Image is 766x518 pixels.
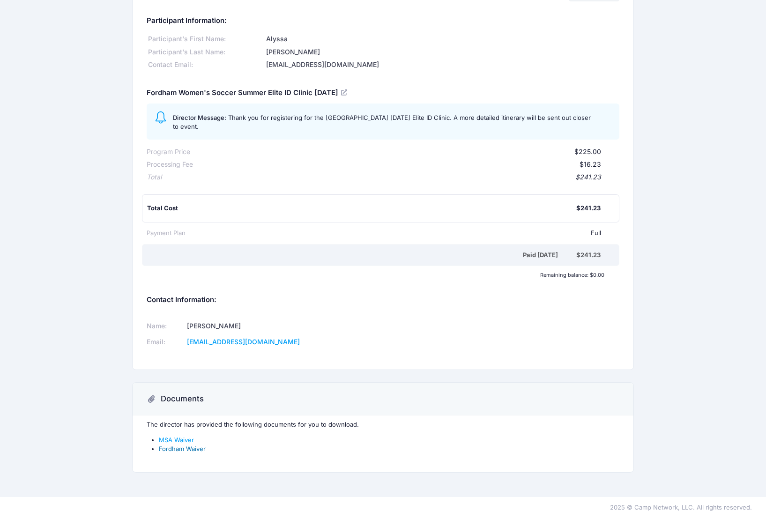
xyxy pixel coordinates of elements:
span: Director Message: [173,114,226,121]
div: Paid [DATE] [149,251,577,260]
div: Total [147,172,162,182]
a: View Registration Details [341,88,349,96]
a: Fordham Waiver [159,445,206,452]
div: Alyssa [265,34,619,44]
td: Email: [147,334,184,350]
td: [PERSON_NAME] [184,318,371,334]
span: $225.00 [574,148,601,155]
h5: Participant Information: [147,17,620,25]
span: 2025 © Camp Network, LLC. All rights reserved. [610,503,752,511]
div: $241.23 [162,172,602,182]
div: Full [186,229,602,238]
div: $16.23 [193,160,602,170]
div: Total Cost [147,204,577,213]
h5: Fordham Women's Soccer Summer Elite ID Clinic [DATE] [147,89,349,97]
div: $241.23 [576,251,601,260]
div: Program Price [147,147,190,157]
div: $241.23 [576,204,601,213]
p: The director has provided the following documents for you to download. [147,420,620,429]
div: Payment Plan [147,229,186,238]
div: Participant's Last Name: [147,47,265,57]
td: Name: [147,318,184,334]
span: Thank you for registering for the [GEOGRAPHIC_DATA] [DATE] Elite ID Clinic. A more detailed itine... [173,114,591,131]
div: Remaining balance: $0.00 [142,272,609,278]
h3: Documents [161,394,204,404]
div: Contact Email: [147,60,265,70]
div: [EMAIL_ADDRESS][DOMAIN_NAME] [265,60,619,70]
div: [PERSON_NAME] [265,47,619,57]
a: [EMAIL_ADDRESS][DOMAIN_NAME] [187,338,300,346]
a: MSA Waiver [159,436,194,444]
div: Participant's First Name: [147,34,265,44]
h5: Contact Information: [147,296,620,304]
div: Processing Fee [147,160,193,170]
